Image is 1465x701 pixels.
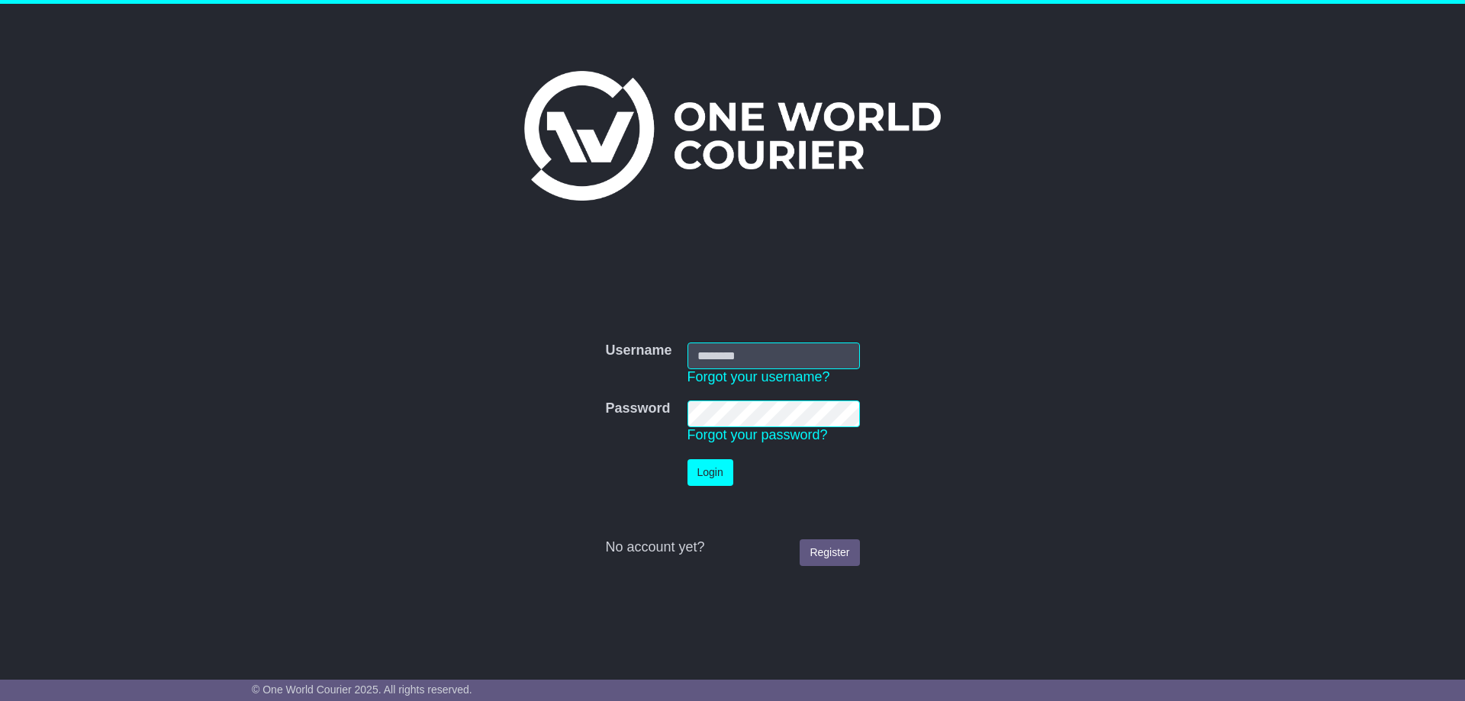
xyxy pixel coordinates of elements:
span: © One World Courier 2025. All rights reserved. [252,683,472,696]
label: Password [605,400,670,417]
button: Login [687,459,733,486]
label: Username [605,342,671,359]
a: Register [800,539,859,566]
a: Forgot your username? [687,369,830,384]
a: Forgot your password? [687,427,828,442]
div: No account yet? [605,539,859,556]
img: One World [524,71,941,201]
